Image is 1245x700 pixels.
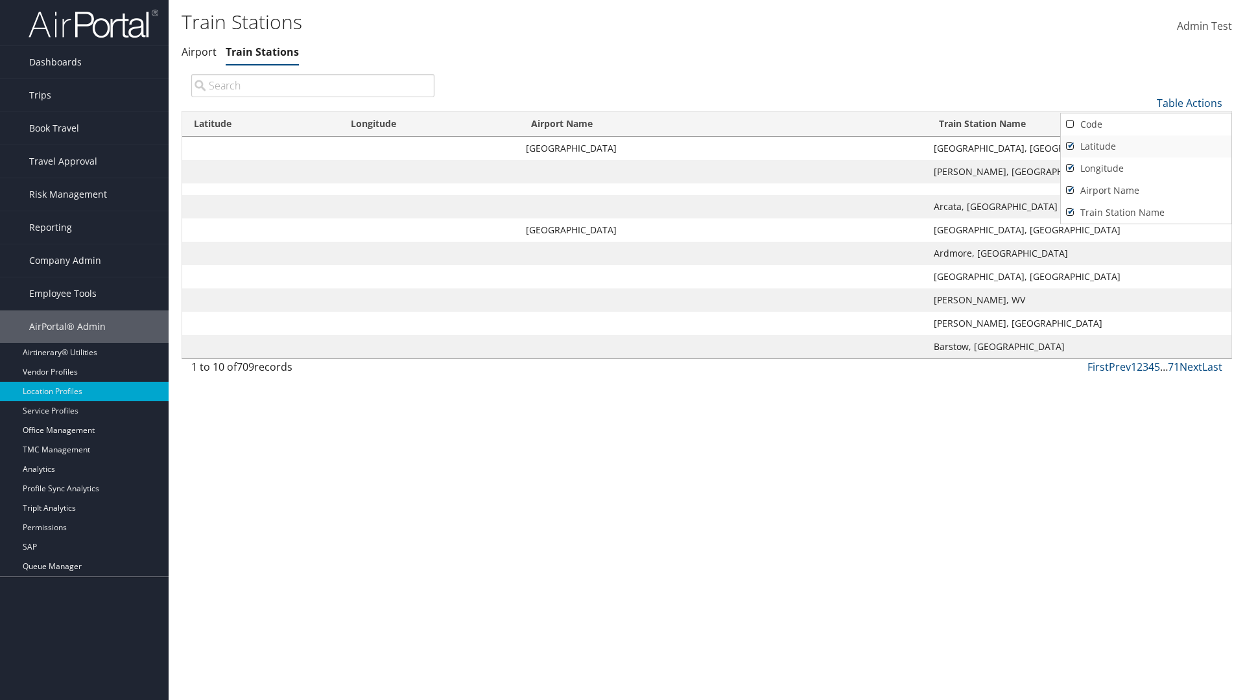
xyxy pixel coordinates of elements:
span: Reporting [29,211,72,244]
a: Code [1061,113,1231,135]
span: Travel Approval [29,145,97,178]
span: Employee Tools [29,277,97,310]
a: Longitude [1061,157,1231,180]
span: Risk Management [29,178,107,211]
span: Company Admin [29,244,101,277]
a: Train Station Name [1061,202,1231,224]
a: Airport Name [1061,180,1231,202]
span: Book Travel [29,112,79,145]
a: Latitude [1061,135,1231,157]
span: Trips [29,79,51,111]
img: airportal-logo.png [29,8,158,39]
span: Dashboards [29,46,82,78]
span: AirPortal® Admin [29,310,106,343]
